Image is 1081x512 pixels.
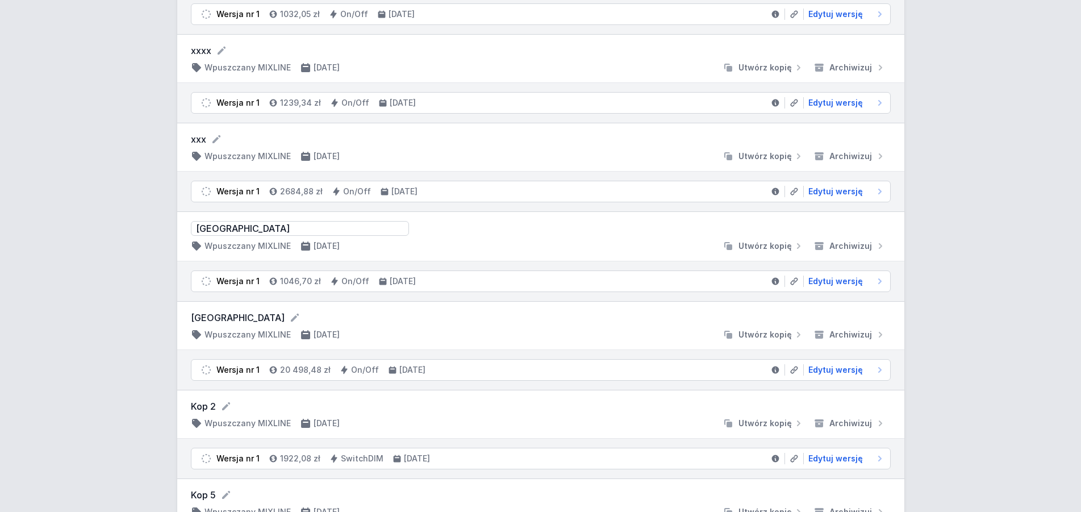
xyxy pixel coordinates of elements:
[808,9,863,20] span: Edytuj wersję
[829,418,872,429] span: Archiwizuj
[389,9,415,20] h4: [DATE]
[201,364,212,376] img: draft.svg
[738,240,792,252] span: Utwórz kopię
[808,186,863,197] span: Edytuj wersję
[808,453,863,464] span: Edytuj wersję
[804,97,886,109] a: Edytuj wersję
[220,489,232,501] button: Edytuj nazwę projektu
[404,453,430,464] h4: [DATE]
[280,364,331,376] h4: 20 498,48 zł
[216,97,260,109] div: Wersja nr 1
[804,453,886,464] a: Edytuj wersję
[216,9,260,20] div: Wersja nr 1
[804,364,886,376] a: Edytuj wersję
[738,151,792,162] span: Utwórz kopię
[314,329,340,340] h4: [DATE]
[191,399,891,413] form: Kop 2
[280,276,321,287] h4: 1046,70 zł
[351,364,379,376] h4: On/Off
[204,418,291,429] h4: Wpuszczany MIXLINE
[390,97,416,109] h4: [DATE]
[216,45,227,56] button: Edytuj nazwę projektu
[809,62,891,73] button: Archiwizuj
[341,276,369,287] h4: On/Off
[718,62,809,73] button: Utwórz kopię
[280,186,323,197] h4: 2684,88 zł
[808,364,863,376] span: Edytuj wersję
[718,418,809,429] button: Utwórz kopię
[809,240,891,252] button: Archiwizuj
[340,9,368,20] h4: On/Off
[829,240,872,252] span: Archiwizuj
[804,276,886,287] a: Edytuj wersję
[201,186,212,197] img: draft.svg
[809,418,891,429] button: Archiwizuj
[216,453,260,464] div: Wersja nr 1
[718,329,809,340] button: Utwórz kopię
[191,132,891,146] form: xxx
[216,276,260,287] div: Wersja nr 1
[829,329,872,340] span: Archiwizuj
[216,186,260,197] div: Wersja nr 1
[738,329,792,340] span: Utwórz kopię
[289,312,300,323] button: Edytuj nazwę projektu
[204,151,291,162] h4: Wpuszczany MIXLINE
[399,364,425,376] h4: [DATE]
[191,44,891,57] form: xxxx
[191,311,891,324] form: [GEOGRAPHIC_DATA]
[809,329,891,340] button: Archiwizuj
[201,9,212,20] img: draft.svg
[341,97,369,109] h4: On/Off
[204,62,291,73] h4: Wpuszczany MIXLINE
[808,97,863,109] span: Edytuj wersję
[314,151,340,162] h4: [DATE]
[201,453,212,464] img: draft.svg
[280,453,320,464] h4: 1922,08 zł
[201,276,212,287] img: draft.svg
[809,151,891,162] button: Archiwizuj
[220,401,232,412] button: Edytuj nazwę projektu
[738,418,792,429] span: Utwórz kopię
[314,62,340,73] h4: [DATE]
[211,134,222,145] button: Edytuj nazwę projektu
[390,276,416,287] h4: [DATE]
[280,97,321,109] h4: 1239,34 zł
[718,151,809,162] button: Utwórz kopię
[718,240,809,252] button: Utwórz kopię
[280,9,320,20] h4: 1032,05 zł
[391,186,418,197] h4: [DATE]
[808,276,863,287] span: Edytuj wersję
[314,418,340,429] h4: [DATE]
[201,97,212,109] img: draft.svg
[204,240,291,252] h4: Wpuszczany MIXLINE
[829,151,872,162] span: Archiwizuj
[829,62,872,73] span: Archiwizuj
[341,453,383,464] h4: SwitchDIM
[314,240,340,252] h4: [DATE]
[216,364,260,376] div: Wersja nr 1
[191,488,891,502] form: Kop 5
[804,9,886,20] a: Edytuj wersję
[738,62,792,73] span: Utwórz kopię
[343,186,371,197] h4: On/Off
[204,329,291,340] h4: Wpuszczany MIXLINE
[804,186,886,197] a: Edytuj wersję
